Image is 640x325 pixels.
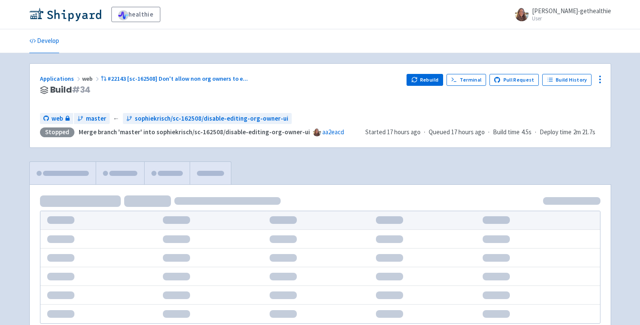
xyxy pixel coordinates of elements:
div: Stopped [40,127,74,137]
button: Rebuild [407,74,443,86]
span: Started [365,128,421,136]
a: Build History [542,74,592,86]
span: 2m 21.7s [573,127,595,137]
time: 17 hours ago [451,128,485,136]
a: Develop [29,29,59,53]
strong: Merge branch 'master' into sophiekrisch/sc-162508/disable-editing-org-owner-ui [79,128,310,136]
a: sophiekrisch/sc-162508/disable-editing-org-owner-ui [123,113,292,124]
a: aa2eacd [322,128,344,136]
span: master [86,114,106,124]
span: ← [113,114,119,124]
span: Queued [429,128,485,136]
small: User [532,16,611,21]
a: [PERSON_NAME]-gethealthie User [510,8,611,21]
a: healthie [111,7,160,22]
time: 17 hours ago [387,128,421,136]
span: Build [50,85,91,95]
span: sophiekrisch/sc-162508/disable-editing-org-owner-ui [135,114,288,124]
a: Applications [40,75,82,82]
span: 4.5s [521,127,532,137]
span: web [82,75,101,82]
a: Terminal [447,74,486,86]
div: · · · [365,127,600,137]
span: Deploy time [540,127,572,137]
span: #22143 [sc-162508] Don't allow non org owners to e ... [108,75,248,82]
span: web [51,114,63,124]
a: Pull Request [489,74,539,86]
a: #22143 [sc-162508] Don't allow non org owners to e... [101,75,250,82]
span: Build time [493,127,520,137]
img: Shipyard logo [29,8,101,21]
a: web [40,113,73,124]
a: master [74,113,110,124]
span: [PERSON_NAME]-gethealthie [532,7,611,15]
span: # 34 [72,84,91,96]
